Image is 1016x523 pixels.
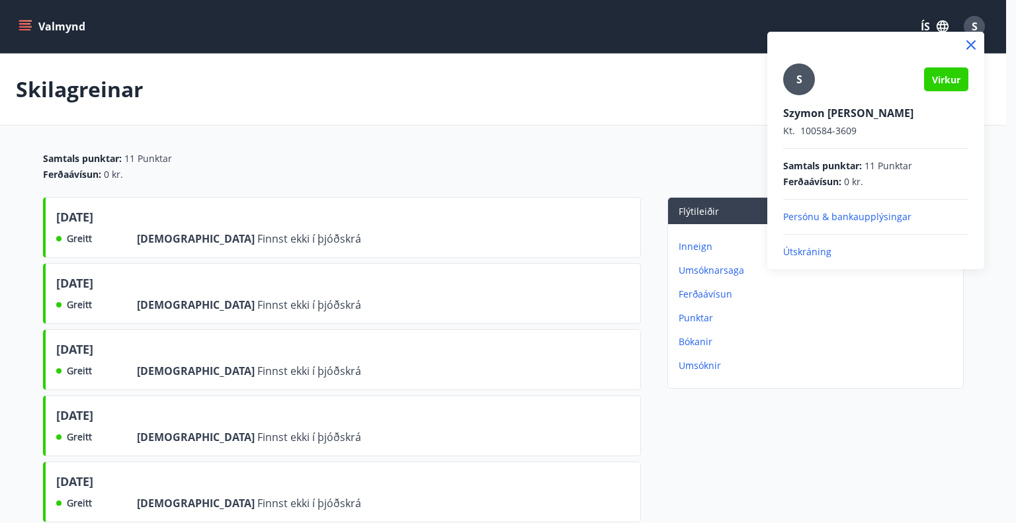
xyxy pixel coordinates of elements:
p: Persónu & bankaupplýsingar [783,210,968,223]
span: 0 kr. [844,175,863,188]
span: 11 Punktar [865,159,912,173]
span: Kt. [783,124,795,137]
p: Útskráning [783,245,968,259]
p: 100584-3609 [783,124,968,138]
span: Virkur [932,73,960,86]
span: Ferðaávísun : [783,175,841,188]
span: S [796,72,802,87]
span: Samtals punktar : [783,159,862,173]
p: Szymon [PERSON_NAME] [783,106,968,120]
